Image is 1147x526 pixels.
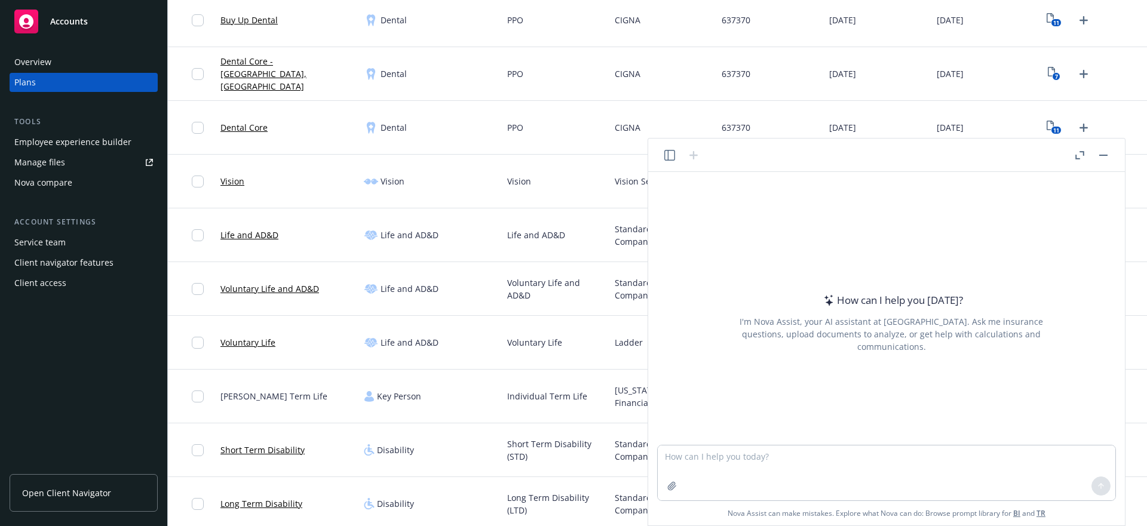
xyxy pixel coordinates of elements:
span: Standard Insurance Company [615,491,713,516]
span: Open Client Navigator [22,487,111,499]
span: Standard Insurance Company [615,438,713,463]
a: Life and AD&D [220,229,278,241]
input: Toggle Row Selected [192,122,204,134]
div: Client access [14,273,66,293]
a: Long Term Disability [220,497,302,510]
div: Plans [14,73,36,92]
a: TR [1036,508,1045,518]
a: Dental Core - [GEOGRAPHIC_DATA], [GEOGRAPHIC_DATA] [220,55,354,93]
div: Nova compare [14,173,72,192]
span: Vision [507,175,531,187]
a: Dental Core [220,121,268,134]
a: Manage files [10,153,158,172]
div: Manage files [14,153,65,172]
span: Voluntary Life [507,336,562,349]
span: Short Term Disability (STD) [507,438,605,463]
span: Life and AD&D [507,229,565,241]
a: Upload Plan Documents [1074,118,1093,137]
div: Employee experience builder [14,133,131,152]
span: Disability [377,444,414,456]
a: Accounts [10,5,158,38]
input: Toggle Row Selected [192,68,204,80]
span: 637370 [722,14,750,26]
span: Vision Service Plan [615,175,689,187]
span: PPO [507,67,523,80]
span: CIGNA [615,14,640,26]
span: 637370 [722,121,750,134]
a: View Plan Documents [1044,11,1063,30]
span: Long Term Disability (LTD) [507,491,605,516]
a: Client navigator features [10,253,158,272]
span: Individual Term Life [507,390,587,402]
span: [DATE] [829,121,856,134]
text: 7 [1054,73,1057,81]
a: Upload Plan Documents [1074,64,1093,84]
span: Dental [381,121,407,134]
span: [US_STATE] National Financial Services [615,384,713,409]
a: View Plan Documents [1044,64,1063,84]
input: Toggle Row Selected [192,14,204,26]
span: Life and AD&D [381,282,438,295]
span: [PERSON_NAME] Term Life [220,390,327,402]
input: Toggle Row Selected [192,176,204,187]
a: Client access [10,273,158,293]
span: Nova Assist can make mistakes. Explore what Nova can do: Browse prompt library for and [728,501,1045,525]
div: Client navigator features [14,253,114,272]
span: Accounts [50,17,88,26]
a: Voluntary Life [220,336,275,349]
a: View Plan Documents [1044,118,1063,137]
div: Service team [14,233,66,252]
div: How can I help you [DATE]? [820,293,963,308]
a: Nova compare [10,173,158,192]
span: Life and AD&D [381,336,438,349]
span: PPO [507,14,523,26]
a: Plans [10,73,158,92]
a: Vision [220,175,244,187]
span: Standard Insurance Company [615,223,713,248]
span: Life and AD&D [381,229,438,241]
text: 11 [1053,127,1059,134]
input: Toggle Row Selected [192,444,204,456]
span: Dental [381,67,407,80]
input: Toggle Row Selected [192,337,204,349]
a: Upload Plan Documents [1074,11,1093,30]
span: Voluntary Life and AD&D [507,276,605,302]
span: CIGNA [615,67,640,80]
input: Toggle Row Selected [192,498,204,510]
a: Overview [10,53,158,72]
span: Standard Insurance Company [615,276,713,302]
span: Key Person [377,390,421,402]
input: Toggle Row Selected [192,229,204,241]
a: BI [1013,508,1020,518]
a: Voluntary Life and AD&D [220,282,319,295]
span: [DATE] [937,67,964,80]
span: Vision [381,175,404,187]
span: [DATE] [829,67,856,80]
span: Disability [377,497,414,510]
span: [DATE] [829,14,856,26]
div: I'm Nova Assist, your AI assistant at [GEOGRAPHIC_DATA]. Ask me insurance questions, upload docum... [723,315,1059,353]
div: Account settings [10,216,158,228]
span: 637370 [722,67,750,80]
input: Toggle Row Selected [192,283,204,295]
span: [DATE] [937,121,964,134]
a: Buy Up Dental [220,14,278,26]
a: Employee experience builder [10,133,158,152]
text: 11 [1053,19,1059,27]
span: CIGNA [615,121,640,134]
div: Tools [10,116,158,128]
a: Service team [10,233,158,252]
div: Overview [14,53,51,72]
span: [DATE] [937,14,964,26]
span: Ladder [615,336,643,349]
span: Dental [381,14,407,26]
input: Toggle Row Selected [192,390,204,402]
span: PPO [507,121,523,134]
a: Short Term Disability [220,444,305,456]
